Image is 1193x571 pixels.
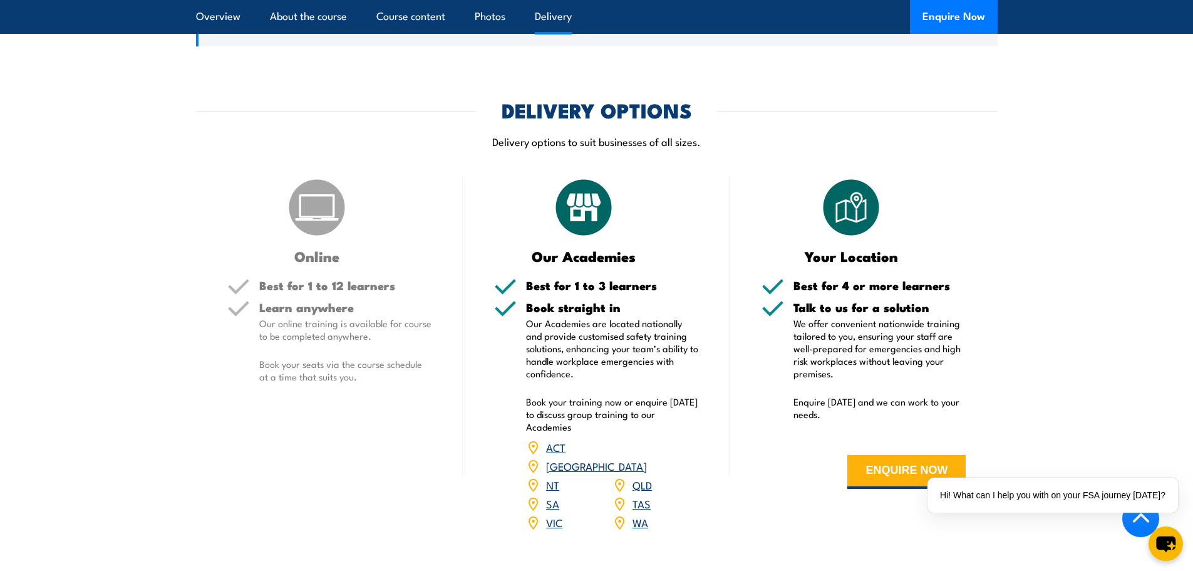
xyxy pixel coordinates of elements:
p: Our Academies are located nationally and provide customised safety training solutions, enhancing ... [526,317,699,380]
a: [GEOGRAPHIC_DATA] [546,458,647,473]
p: We offer convenient nationwide training tailored to you, ensuring your staff are well-prepared fo... [793,317,966,380]
h3: Your Location [762,249,941,263]
p: Delivery options to suit businesses of all sizes. [196,134,998,149]
h5: Best for 4 or more learners [793,280,966,291]
p: Our online training is available for course to be completed anywhere. [259,317,432,342]
h3: Online [227,249,407,263]
a: NT [546,477,559,492]
a: ACT [546,439,566,454]
h5: Best for 1 to 12 learners [259,280,432,291]
button: ENQUIRE NOW [847,455,966,489]
h2: DELIVERY OPTIONS [502,101,692,118]
a: QLD [633,477,652,492]
p: Book your training now or enquire [DATE] to discuss group training to our Academies [526,396,699,433]
h3: Our Academies [494,249,674,263]
p: Enquire [DATE] and we can work to your needs. [793,396,966,421]
h5: Learn anywhere [259,301,432,313]
div: Hi! What can I help you with on your FSA journey [DATE]? [927,478,1178,513]
h5: Best for 1 to 3 learners [526,280,699,291]
h5: Talk to us for a solution [793,301,966,313]
a: VIC [546,515,562,530]
a: WA [633,515,648,530]
a: TAS [633,496,651,511]
p: Book your seats via the course schedule at a time that suits you. [259,358,432,383]
h5: Book straight in [526,301,699,313]
a: SA [546,496,559,511]
button: chat-button [1149,526,1183,561]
